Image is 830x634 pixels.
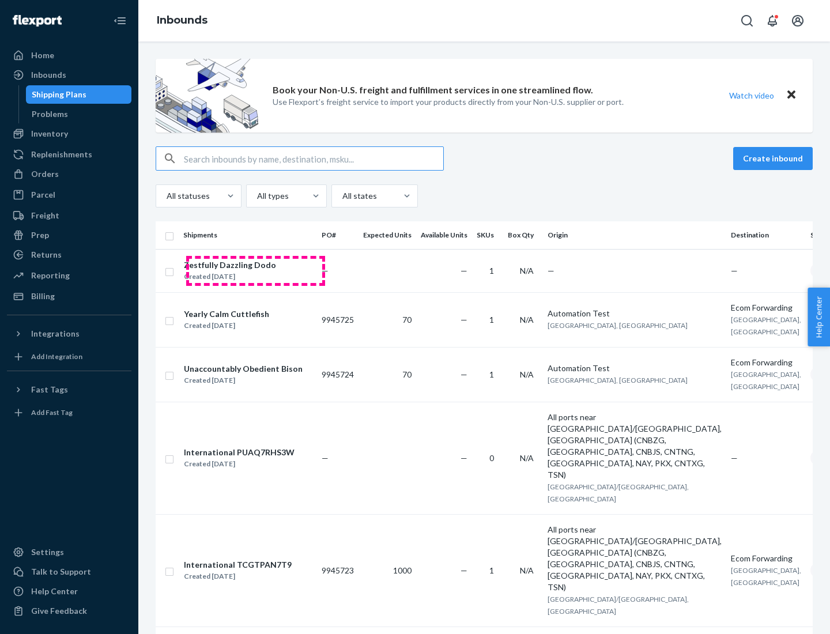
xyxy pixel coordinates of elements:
span: — [461,565,467,575]
th: Destination [726,221,806,249]
th: Expected Units [359,221,416,249]
div: Freight [31,210,59,221]
a: Home [7,46,131,65]
button: Open Search Box [735,9,759,32]
span: 1 [489,315,494,324]
div: Home [31,50,54,61]
div: Created [DATE] [184,571,292,582]
th: Shipments [179,221,317,249]
a: Freight [7,206,131,225]
a: Inbounds [7,66,131,84]
span: 1000 [393,565,412,575]
div: Fast Tags [31,384,68,395]
span: 0 [489,453,494,463]
span: — [461,266,467,276]
th: Box Qty [503,221,543,249]
td: 9945724 [317,347,359,402]
div: Parcel [31,189,55,201]
button: Integrations [7,324,131,343]
div: Unaccountably Obedient Bison [184,363,303,375]
th: Origin [543,221,726,249]
div: Ecom Forwarding [731,302,801,314]
div: Reporting [31,270,70,281]
div: International PUAQ7RHS3W [184,447,295,458]
input: All statuses [165,190,167,202]
div: Talk to Support [31,566,91,578]
p: Use Flexport’s freight service to import your products directly from your Non-U.S. supplier or port. [273,96,624,108]
div: Billing [31,290,55,302]
span: — [548,266,554,276]
div: Replenishments [31,149,92,160]
button: Help Center [808,288,830,346]
a: Orders [7,165,131,183]
p: Book your Non-U.S. freight and fulfillment services in one streamlined flow. [273,84,593,97]
span: N/A [520,315,534,324]
td: 9945723 [317,514,359,627]
a: Add Integration [7,348,131,366]
div: Automation Test [548,308,722,319]
button: Close Navigation [108,9,131,32]
span: — [731,453,738,463]
img: Flexport logo [13,15,62,27]
div: Created [DATE] [184,458,295,470]
span: — [461,369,467,379]
div: Help Center [31,586,78,597]
a: Reporting [7,266,131,285]
div: Created [DATE] [184,375,303,386]
div: Created [DATE] [184,271,276,282]
span: N/A [520,453,534,463]
input: All states [341,190,342,202]
span: [GEOGRAPHIC_DATA], [GEOGRAPHIC_DATA] [731,315,801,336]
button: Create inbound [733,147,813,170]
span: [GEOGRAPHIC_DATA], [GEOGRAPHIC_DATA] [548,376,688,384]
div: Returns [31,249,62,261]
span: 70 [402,369,412,379]
span: 70 [402,315,412,324]
div: Orders [31,168,59,180]
div: Ecom Forwarding [731,553,801,564]
span: N/A [520,369,534,379]
button: Fast Tags [7,380,131,399]
span: 1 [489,565,494,575]
a: Returns [7,246,131,264]
div: All ports near [GEOGRAPHIC_DATA]/[GEOGRAPHIC_DATA], [GEOGRAPHIC_DATA] (CNBZG, [GEOGRAPHIC_DATA], ... [548,524,722,593]
a: Shipping Plans [26,85,132,104]
ol: breadcrumbs [148,4,217,37]
button: Watch video [722,87,782,104]
div: Zestfully Dazzling Dodo [184,259,276,271]
div: Add Fast Tag [31,407,73,417]
span: [GEOGRAPHIC_DATA]/[GEOGRAPHIC_DATA], [GEOGRAPHIC_DATA] [548,482,689,503]
button: Close [784,87,799,104]
button: Open account menu [786,9,809,32]
a: Billing [7,287,131,305]
button: Give Feedback [7,602,131,620]
span: [GEOGRAPHIC_DATA], [GEOGRAPHIC_DATA] [731,566,801,587]
span: N/A [520,266,534,276]
span: — [461,453,467,463]
span: N/A [520,565,534,575]
th: PO# [317,221,359,249]
div: Prep [31,229,49,241]
span: 1 [489,369,494,379]
a: Inbounds [157,14,207,27]
span: 1 [489,266,494,276]
a: Help Center [7,582,131,601]
span: [GEOGRAPHIC_DATA], [GEOGRAPHIC_DATA] [548,321,688,330]
div: Yearly Calm Cuttlefish [184,308,269,320]
div: Inventory [31,128,68,139]
a: Parcel [7,186,131,204]
th: Available Units [416,221,472,249]
div: Automation Test [548,363,722,374]
a: Prep [7,226,131,244]
td: 9945725 [317,292,359,347]
a: Inventory [7,124,131,143]
span: — [461,315,467,324]
a: Problems [26,105,132,123]
div: Settings [31,546,64,558]
div: Add Integration [31,352,82,361]
div: Give Feedback [31,605,87,617]
div: Problems [32,108,68,120]
button: Open notifications [761,9,784,32]
a: Add Fast Tag [7,403,131,422]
